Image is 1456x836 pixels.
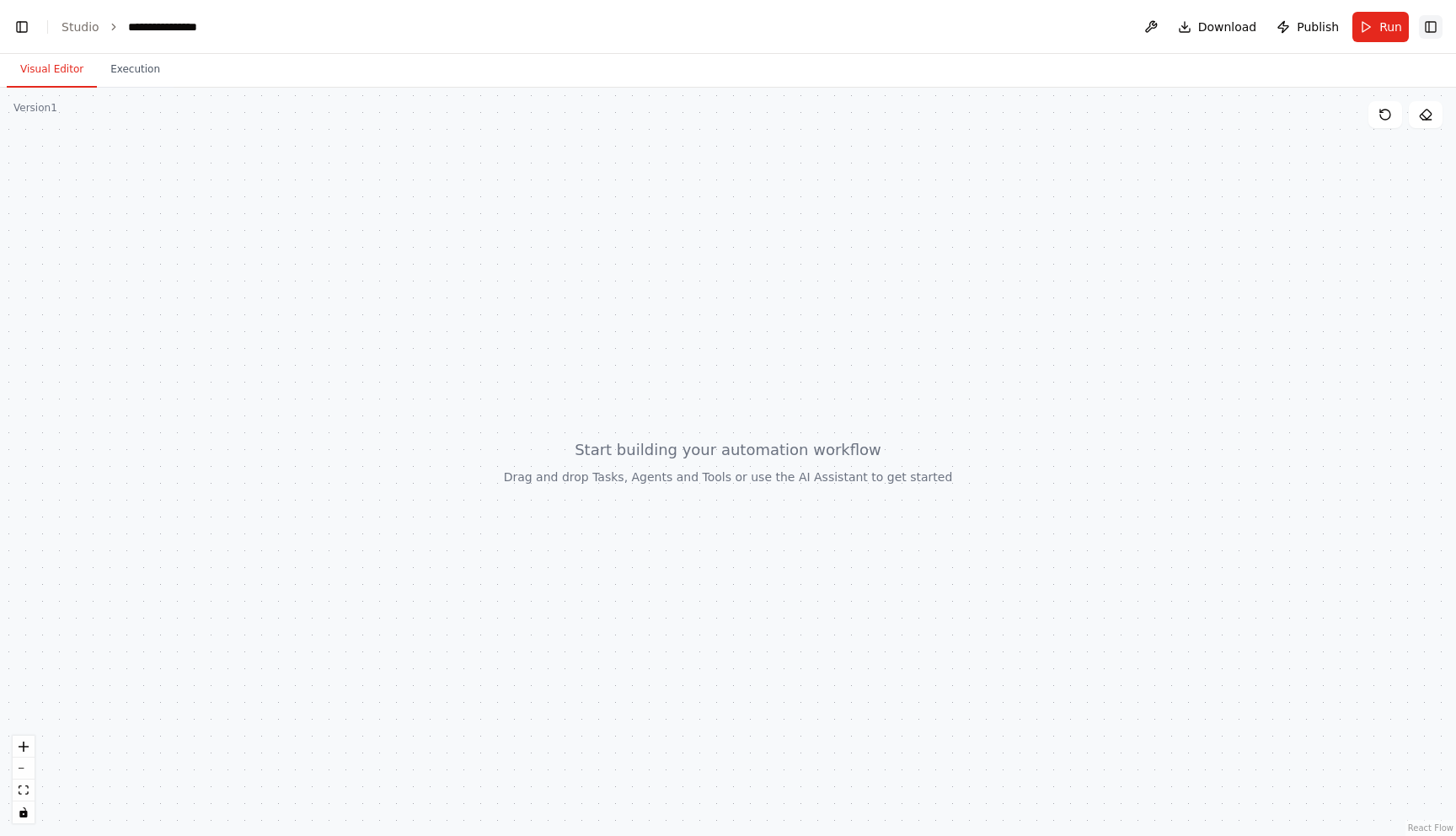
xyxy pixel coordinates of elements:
button: zoom in [13,736,35,758]
button: fit view [13,780,35,801]
button: Visual Editor [7,52,97,88]
button: toggle interactivity [13,801,35,823]
button: Publish [1270,12,1346,42]
div: React Flow controls [13,736,35,823]
button: zoom out [13,758,35,780]
button: Run [1352,12,1409,42]
button: Hide left sidebar [10,15,34,39]
button: Download [1171,12,1264,42]
div: Version 1 [13,101,57,115]
button: Show right sidebar [1419,15,1443,39]
span: Publish [1297,19,1339,35]
nav: breadcrumb [62,19,215,35]
span: Run [1379,19,1402,35]
a: Studio [62,20,99,34]
span: Download [1198,19,1257,35]
a: React Flow attribution [1408,823,1453,833]
button: Execution [97,52,174,88]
